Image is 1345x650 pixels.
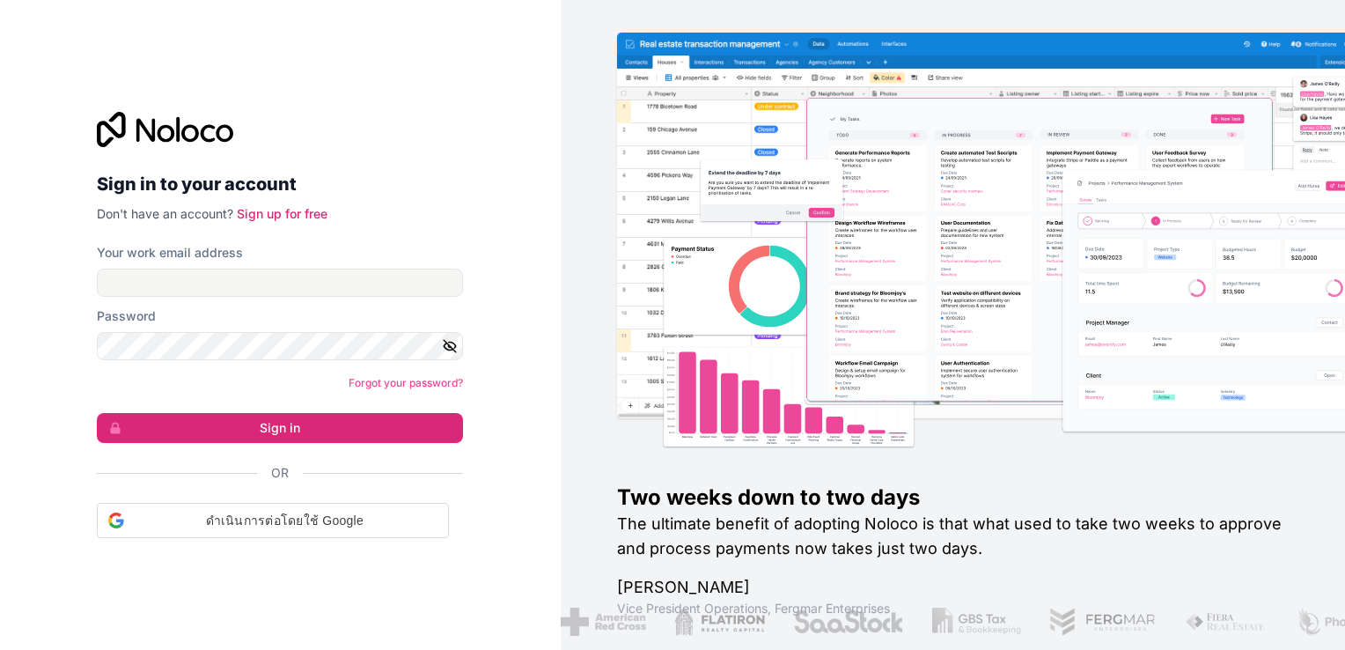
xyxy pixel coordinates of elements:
[97,307,156,325] label: Password
[617,512,1289,561] h2: The ultimate benefit of adopting Noloco is that what used to take two weeks to approve and proces...
[1049,608,1157,636] img: /assets/fergmar-CudnrXN5.png
[617,484,1289,512] h1: Two weeks down to two days
[97,244,243,262] label: Your work email address
[97,206,233,221] span: Don't have an account?
[237,206,327,221] a: Sign up for free
[674,608,766,636] img: /assets/flatiron-C8eUkumj.png
[561,608,646,636] img: /assets/american-red-cross-BAupjrZR.png
[97,503,449,538] div: ดำเนินการต่อโดยใช้ Google
[97,269,463,297] input: Email address
[617,600,1289,617] h1: Vice President Operations , Fergmar Enterprises
[97,168,463,200] h2: Sign in to your account
[1185,608,1268,636] img: /assets/fiera-fwj2N5v4.png
[131,512,437,530] span: ดำเนินการต่อโดยใช้ Google
[271,464,289,482] span: Or
[793,608,904,636] img: /assets/saastock-C6Zbiodz.png
[617,575,1289,600] h1: [PERSON_NAME]
[349,376,463,389] a: Forgot your password?
[97,413,463,443] button: Sign in
[932,608,1022,636] img: /assets/gbstax-C-GtDUiK.png
[97,332,463,360] input: Password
